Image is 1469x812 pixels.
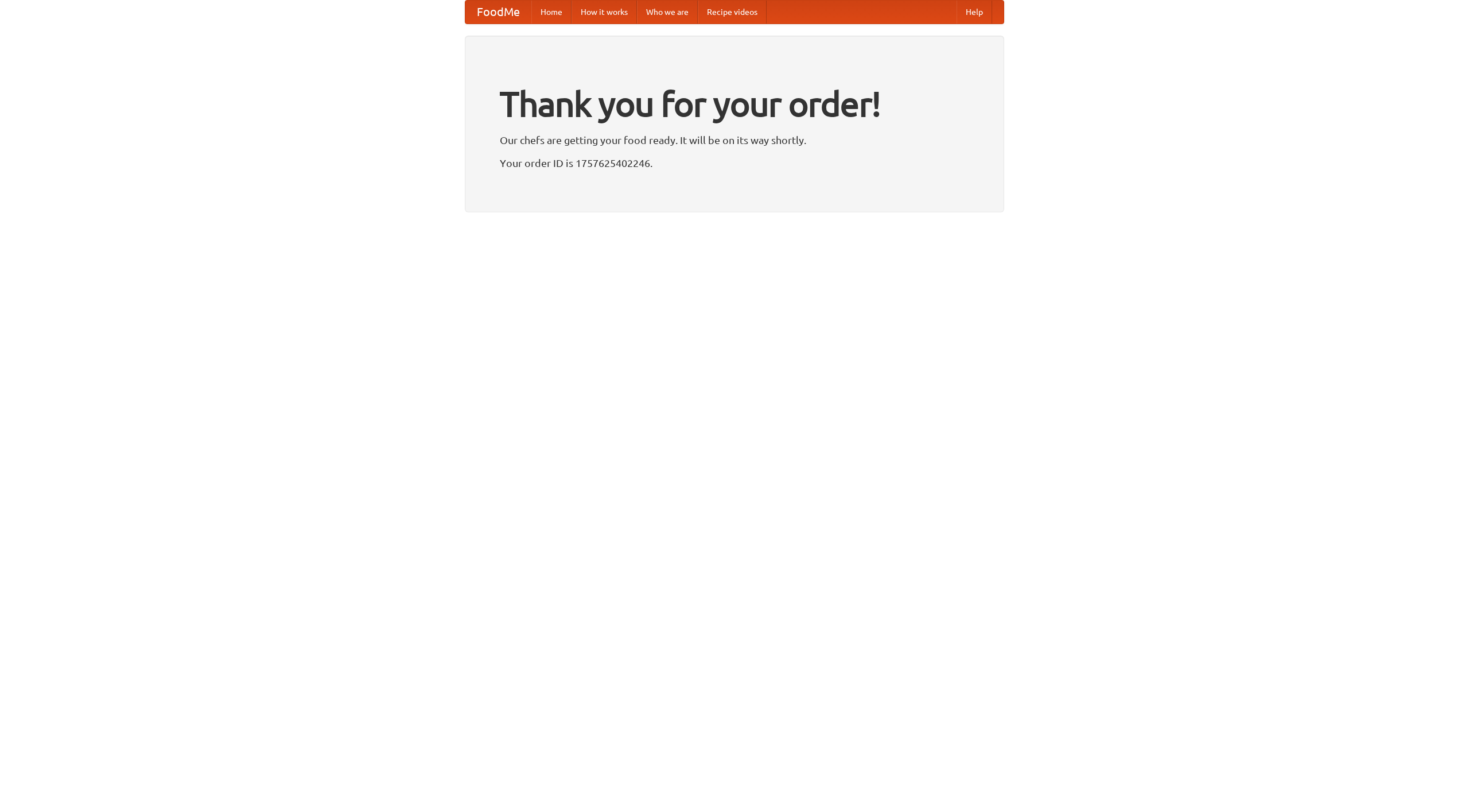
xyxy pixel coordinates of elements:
a: Home [531,1,572,24]
p: Your order ID is 1757625402246. [500,154,969,172]
h1: Thank you for your order! [500,76,969,131]
p: Our chefs are getting your food ready. It will be on its way shortly. [500,131,969,149]
a: How it works [572,1,637,24]
a: Recipe videos [698,1,767,24]
a: Help [957,1,992,24]
a: FoodMe [465,1,531,24]
a: Who we are [637,1,698,24]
